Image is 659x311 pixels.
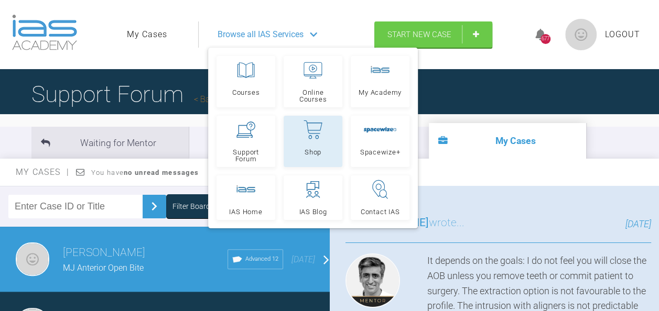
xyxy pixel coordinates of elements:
[217,116,275,167] a: Support Forum
[31,76,252,113] h1: Support Forum
[345,253,400,308] img: Asif Chatoo
[194,94,252,104] a: Back to Home
[124,169,199,176] strong: no unread messages
[387,30,451,39] span: Start New Case
[429,123,586,159] li: My Cases
[541,34,550,44] div: 677
[605,28,640,41] a: Logout
[305,149,321,155] span: Shop
[565,19,597,50] img: profile.png
[284,116,342,167] a: Shop
[288,89,338,103] span: Online Courses
[625,218,651,229] span: [DATE]
[299,208,327,215] span: IAS Blog
[284,56,342,107] a: Online Courses
[374,21,492,48] a: Start New Case
[359,89,402,96] span: My Academy
[284,175,342,220] a: IAS Blog
[360,149,401,155] span: Spacewize+
[127,28,167,41] a: My Cases
[12,15,77,50] img: logo-light.3e3ef733.png
[229,208,262,215] span: IAS Home
[221,149,271,162] span: Support Forum
[63,244,228,262] h3: [PERSON_NAME]
[8,195,143,218] input: Enter Case ID or Title
[31,127,189,159] li: Waiting for Mentor
[217,175,275,220] a: IAS Home
[291,254,315,264] span: [DATE]
[217,56,275,107] a: Courses
[361,208,400,215] span: Contact IAS
[218,28,304,41] span: Browse all IAS Services
[16,167,70,177] span: My Cases
[351,116,409,167] a: Spacewize+
[351,56,409,107] a: My Academy
[172,201,223,212] div: Filter Boards: All
[146,198,163,215] img: chevronRight.28bd32b0.svg
[16,242,49,276] img: Roekshana Shar
[63,263,144,273] span: MJ Anterior Open Bite
[245,254,278,264] span: Advanced 12
[232,89,260,96] span: Courses
[91,169,199,176] span: You have
[351,175,409,220] a: Contact IAS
